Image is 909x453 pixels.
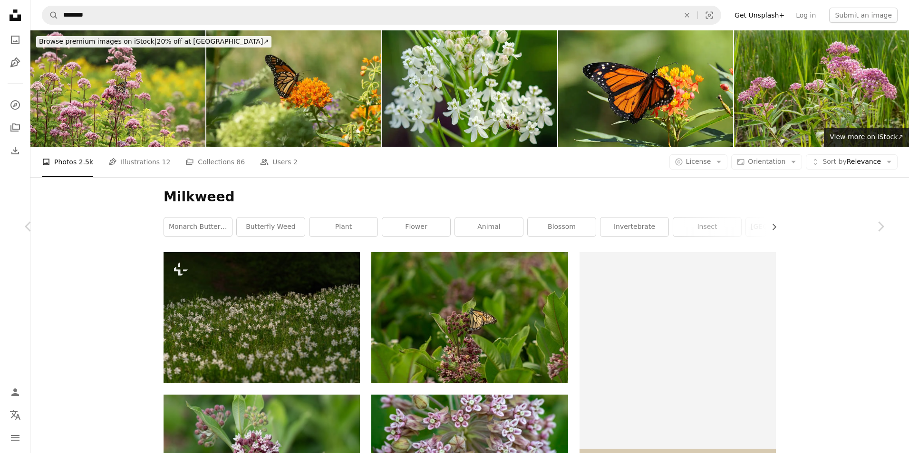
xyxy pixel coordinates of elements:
[829,8,898,23] button: Submit an image
[39,38,269,45] span: 20% off at [GEOGRAPHIC_DATA] ↗
[42,6,721,25] form: Find visuals sitewide
[600,217,668,236] a: invertebrate
[162,157,171,167] span: 12
[164,217,232,236] a: monarch butterfly
[382,217,450,236] a: flower
[6,30,25,49] a: Photos
[6,428,25,447] button: Menu
[6,118,25,137] a: Collections
[42,6,58,24] button: Search Unsplash
[734,30,909,147] img: Pink Milkweed Flowers in a Marshy Area
[822,158,846,165] span: Sort by
[765,217,776,236] button: scroll list to the right
[236,157,245,167] span: 86
[39,38,156,45] span: Browse premium images on iStock |
[528,217,596,236] a: blossom
[822,157,881,167] span: Relevance
[6,406,25,425] button: Language
[164,313,360,322] a: a field full of white flowers next to a forest
[6,141,25,160] a: Download History
[260,147,298,177] a: Users 2
[6,383,25,402] a: Log in / Sign up
[790,8,822,23] a: Log in
[731,154,802,170] button: Orientation
[673,217,741,236] a: insect
[455,217,523,236] a: animal
[6,95,25,114] a: Explore
[698,6,721,24] button: Visual search
[164,189,776,206] h1: Milkweed
[382,30,557,147] img: white flowers of whorled milkweed, Asclepias verticillata
[371,252,568,383] img: monarch butterfly perched on pink flower in close up photography during daytime
[686,158,711,165] span: License
[30,30,277,53] a: Browse premium images on iStock|20% off at [GEOGRAPHIC_DATA]↗
[748,158,785,165] span: Orientation
[206,30,381,147] img: Monarch Butterfly feeding on Butterfly Milkweed
[30,30,205,147] img: Monarch butterfly in meadow
[309,217,377,236] a: plant
[729,8,790,23] a: Get Unsplash+
[824,128,909,147] a: View more on iStock↗
[852,181,909,272] a: Next
[806,154,898,170] button: Sort byRelevance
[746,217,814,236] a: [GEOGRAPHIC_DATA]
[669,154,728,170] button: License
[830,133,903,141] span: View more on iStock ↗
[237,217,305,236] a: butterfly weed
[164,252,360,383] img: a field full of white flowers next to a forest
[108,147,170,177] a: Illustrations 12
[677,6,697,24] button: Clear
[185,147,245,177] a: Collections 86
[6,53,25,72] a: Illustrations
[293,157,298,167] span: 2
[371,313,568,321] a: monarch butterfly perched on pink flower in close up photography during daytime
[558,30,733,147] img: monarch butterfly, Danaus plexippus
